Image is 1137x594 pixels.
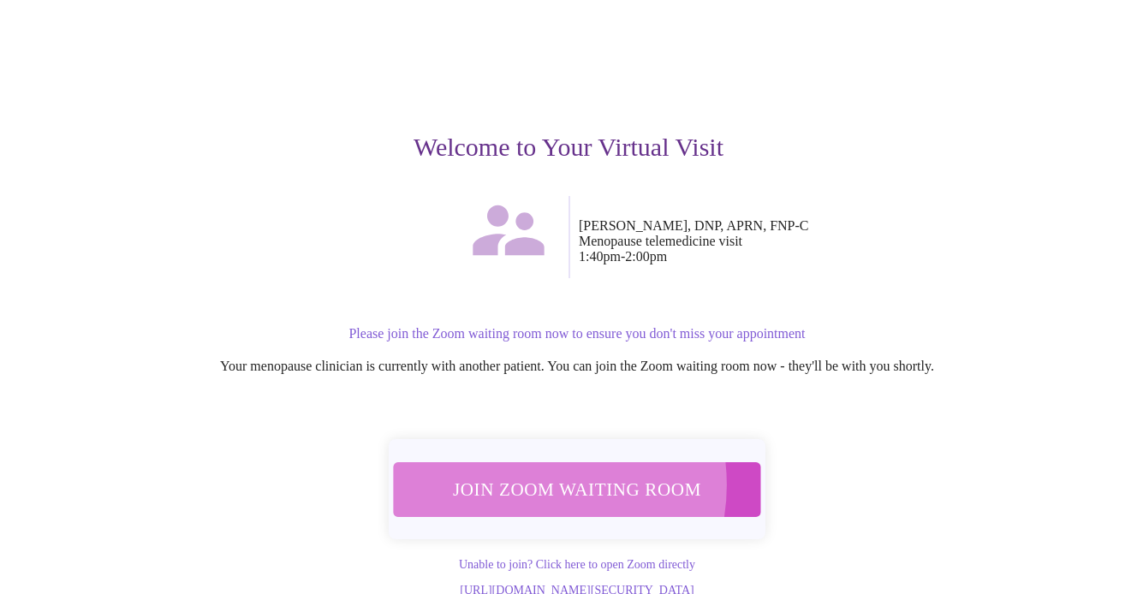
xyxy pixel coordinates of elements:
p: Please join the Zoom waiting room now to ensure you don't miss your appointment [58,326,1096,342]
a: Unable to join? Click here to open Zoom directly [459,558,695,571]
p: [PERSON_NAME], DNP, APRN, FNP-C Menopause telemedicine visit 1:40pm - 2:00pm [579,218,1096,264]
button: Join Zoom Waiting Room [393,462,761,517]
p: Your menopause clinician is currently with another patient. You can join the Zoom waiting room no... [58,359,1096,374]
span: Join Zoom Waiting Room [415,473,738,505]
h3: Welcome to Your Virtual Visit [41,133,1096,162]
